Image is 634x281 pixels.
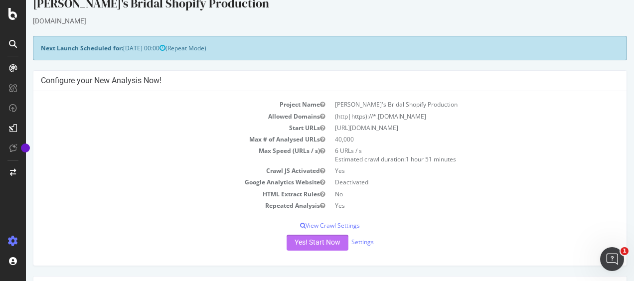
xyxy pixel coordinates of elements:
[304,188,593,200] td: No
[15,44,97,52] strong: Next Launch Scheduled for:
[15,165,304,176] td: Crawl JS Activated
[304,134,593,145] td: 40,000
[21,143,30,152] div: Tooltip anchor
[15,176,304,188] td: Google Analytics Website
[304,122,593,134] td: [URL][DOMAIN_NAME]
[304,111,593,122] td: (http|https)://*.[DOMAIN_NAME]
[15,76,593,86] h4: Configure your New Analysis Now!
[97,44,140,52] span: [DATE] 00:00
[7,36,601,60] div: (Repeat Mode)
[15,200,304,211] td: Repeated Analysis
[304,99,593,110] td: [PERSON_NAME]'s Bridal Shopify Production
[15,99,304,110] td: Project Name
[304,176,593,188] td: Deactivated
[621,247,629,255] span: 1
[304,145,593,165] td: 6 URLs / s Estimated crawl duration:
[304,200,593,211] td: Yes
[380,155,430,163] span: 1 hour 51 minutes
[7,16,601,26] div: [DOMAIN_NAME]
[15,188,304,200] td: HTML Extract Rules
[261,235,322,251] button: Yes! Start Now
[15,111,304,122] td: Allowed Domains
[15,134,304,145] td: Max # of Analysed URLs
[600,247,624,271] iframe: Intercom live chat
[15,122,304,134] td: Start URLs
[325,238,348,246] a: Settings
[304,165,593,176] td: Yes
[15,221,593,230] p: View Crawl Settings
[15,145,304,165] td: Max Speed (URLs / s)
